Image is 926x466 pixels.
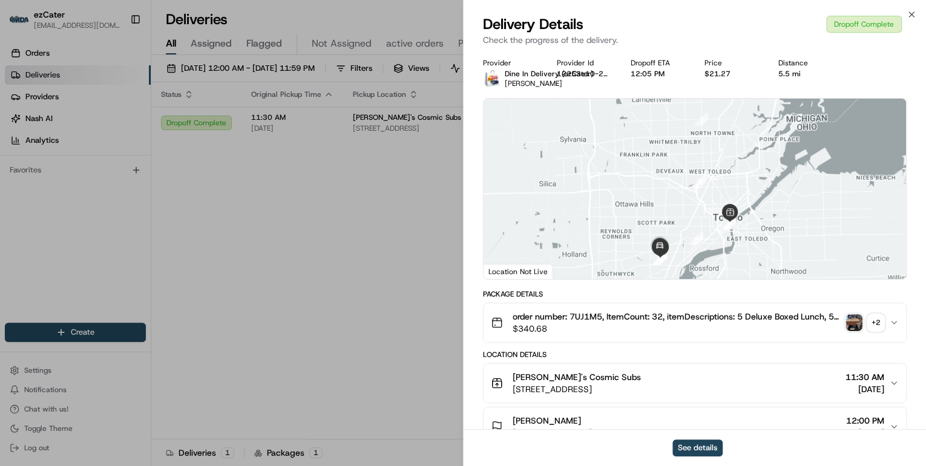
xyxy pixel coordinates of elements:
[846,314,862,331] img: photo_proof_of_pickup image
[653,252,666,265] div: 11
[631,69,685,79] div: 12:05 PM
[41,128,153,137] div: We're available if you need us!
[12,177,22,186] div: 📗
[693,175,706,188] div: 2
[483,289,907,299] div: Package Details
[7,171,97,192] a: 📗Knowledge Base
[41,116,199,128] div: Start new chat
[484,303,906,342] button: order number: 7UJ1M5, ItemCount: 32, itemDescriptions: 5 Deluxe Boxed Lunch, 5 Deluxe Boxed Lunch...
[483,34,907,46] p: Check the progress of the delivery.
[846,383,884,395] span: [DATE]
[704,69,759,79] div: $21.27
[672,439,723,456] button: See details
[704,58,759,68] div: Price
[778,69,833,79] div: 5.5 mi
[846,371,884,383] span: 11:30 AM
[483,69,502,88] img: v_1242_poe.png
[557,69,611,79] button: 12253e10-2b5a-cd75-bc0c-e630073a6bb6
[484,264,553,279] div: Location Not Live
[12,12,36,36] img: Nash
[31,78,200,91] input: Clear
[723,216,737,229] div: 5
[114,176,194,188] span: API Documentation
[206,119,220,134] button: Start new chat
[85,205,146,214] a: Powered byPylon
[513,371,641,383] span: [PERSON_NAME]'s Cosmic Subs
[505,69,594,79] span: Dine In Delivery (ezCater)
[12,116,34,137] img: 1736555255976-a54dd68f-1ca7-489b-9aae-adbdc363a1c4
[12,48,220,68] p: Welcome 👋
[723,215,736,229] div: 4
[483,350,907,359] div: Location Details
[631,58,685,68] div: Dropoff ETA
[513,415,581,427] span: [PERSON_NAME]
[484,407,906,446] button: [PERSON_NAME][STREET_ADDRESS]12:00 PM[DATE]
[557,58,611,68] div: Provider Id
[867,314,884,331] div: + 2
[120,205,146,214] span: Pylon
[513,310,841,323] span: order number: 7UJ1M5, ItemCount: 32, itemDescriptions: 5 Deluxe Boxed Lunch, 5 Deluxe Boxed Lunch...
[846,427,884,439] span: [DATE]
[513,427,592,439] span: [STREET_ADDRESS]
[513,323,841,335] span: $340.68
[505,79,562,88] span: [PERSON_NAME]
[778,58,833,68] div: Distance
[483,15,583,34] span: Delivery Details
[484,364,906,402] button: [PERSON_NAME]'s Cosmic Subs[STREET_ADDRESS]11:30 AM[DATE]
[513,383,641,395] span: [STREET_ADDRESS]
[695,113,708,126] div: 1
[690,232,703,245] div: 6
[846,314,884,331] button: photo_proof_of_pickup image+2
[24,176,93,188] span: Knowledge Base
[483,58,537,68] div: Provider
[97,171,199,192] a: 💻API Documentation
[102,177,112,186] div: 💻
[846,415,884,427] span: 12:00 PM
